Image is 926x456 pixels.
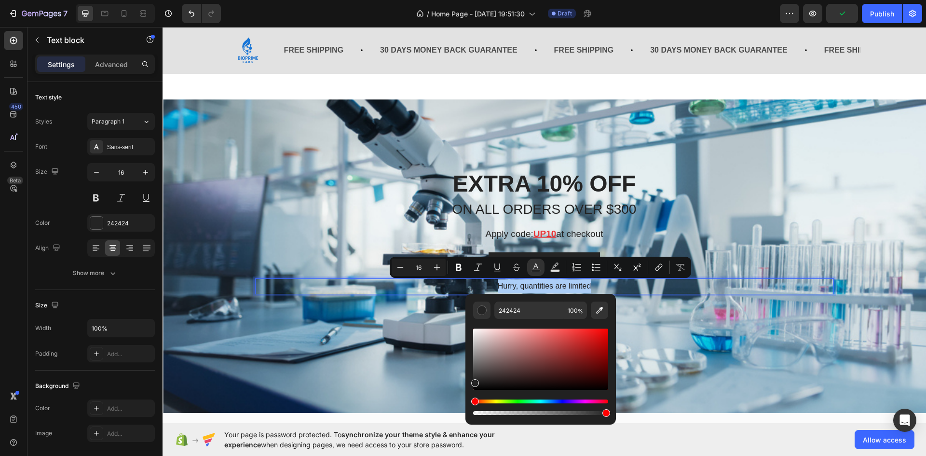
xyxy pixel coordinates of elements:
[326,225,437,248] button: Shop Now & Save Big
[35,404,50,413] div: Color
[93,251,671,267] div: Rich Text Editor. Editing area: main
[107,350,152,359] div: Add...
[427,9,429,19] span: /
[393,276,406,290] div: 16
[424,290,438,300] p: Secs
[224,430,495,449] span: synchronize your theme style & enhance your experience
[424,276,438,290] div: 47
[107,429,152,438] div: Add...
[35,429,52,438] div: Image
[47,34,129,46] p: Text block
[107,219,152,228] div: 242424
[107,143,152,152] div: Sans-serif
[358,290,375,300] p: Hours
[87,113,155,130] button: Paragraph 1
[341,231,422,242] div: Shop Now & Save Big
[558,9,572,18] span: Draft
[7,177,23,184] div: Beta
[88,319,154,337] input: Auto
[390,257,691,278] div: Editor contextual toolbar
[182,4,221,23] div: Undo/Redo
[494,302,564,319] input: E.g FFFFFF
[35,349,57,358] div: Padding
[35,242,62,255] div: Align
[163,27,926,423] iframe: Design area
[92,117,124,126] span: Paragraph 1
[325,276,340,290] div: 00
[577,306,583,317] span: %
[35,142,47,151] div: Font
[371,202,394,212] u: UP10
[35,117,52,126] div: Styles
[73,268,118,278] div: Show more
[358,276,375,290] div: 02
[863,435,906,445] span: Allow access
[224,429,532,450] span: Your page is password protected. To when designing pages, we need access to your store password.
[95,59,128,69] p: Advanced
[107,404,152,413] div: Add...
[473,400,608,403] div: Hue
[4,4,72,23] button: 7
[35,380,82,393] div: Background
[431,9,525,19] span: Home Page - [DATE] 19:51:30
[393,290,406,300] p: Mins
[63,8,68,19] p: 7
[35,324,51,332] div: Width
[325,290,340,300] p: Days
[35,219,50,227] div: Color
[855,430,914,449] button: Allow access
[893,409,916,432] div: Open Intercom Messenger
[862,4,902,23] button: Publish
[870,9,894,19] div: Publish
[9,103,23,111] div: 450
[35,299,61,312] div: Size
[35,166,61,179] div: Size
[35,264,155,282] button: Show more
[94,252,670,266] p: Hurry, quantities are limited
[48,59,75,69] p: Settings
[35,93,62,102] div: Text style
